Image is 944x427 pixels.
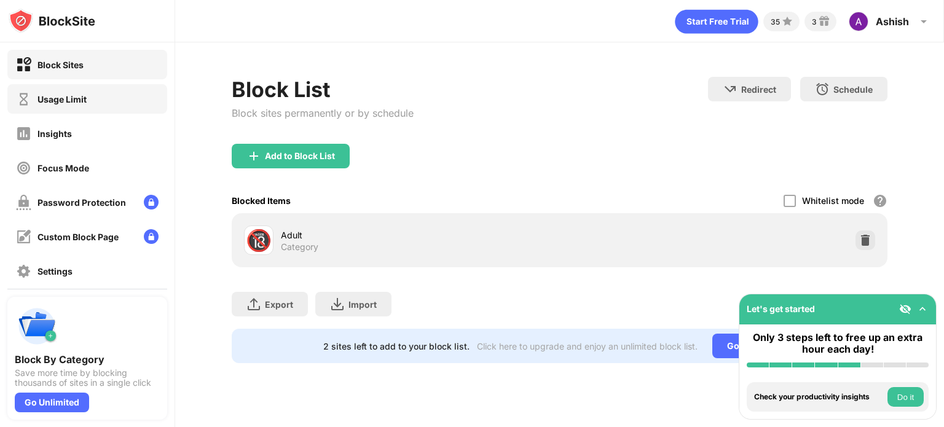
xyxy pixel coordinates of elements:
[741,84,776,95] div: Redirect
[477,341,698,351] div: Click here to upgrade and enjoy an unlimited block list.
[323,341,470,351] div: 2 sites left to add to your block list.
[15,393,89,412] div: Go Unlimited
[712,334,796,358] div: Go Unlimited
[246,228,272,253] div: 🔞
[887,387,924,407] button: Do it
[16,264,31,279] img: settings-off.svg
[37,232,119,242] div: Custom Block Page
[37,128,72,139] div: Insights
[802,195,864,206] div: Whitelist mode
[16,57,31,72] img: block-on.svg
[37,94,87,104] div: Usage Limit
[899,303,911,315] img: eye-not-visible.svg
[281,241,318,253] div: Category
[16,92,31,107] img: time-usage-off.svg
[16,229,31,245] img: customize-block-page-off.svg
[849,12,868,31] img: ACg8ocKHLNhQZ3y-efCuB_F-S623VLqDHi7-DkFlqYLU0zICn-p2ow=s96-c
[747,304,815,314] div: Let's get started
[37,197,126,208] div: Password Protection
[232,107,414,119] div: Block sites permanently or by schedule
[16,195,31,210] img: password-protection-off.svg
[754,393,884,401] div: Check your productivity insights
[15,304,59,348] img: push-categories.svg
[16,160,31,176] img: focus-off.svg
[281,229,559,241] div: Adult
[37,163,89,173] div: Focus Mode
[675,9,758,34] div: animation
[15,368,160,388] div: Save more time by blocking thousands of sites in a single click
[916,303,929,315] img: omni-setup-toggle.svg
[265,151,335,161] div: Add to Block List
[9,9,95,33] img: logo-blocksite.svg
[876,15,909,28] div: Ashish
[771,17,780,26] div: 35
[812,17,817,26] div: 3
[37,266,73,276] div: Settings
[780,14,795,29] img: points-small.svg
[817,14,832,29] img: reward-small.svg
[232,77,414,102] div: Block List
[16,126,31,141] img: insights-off.svg
[15,353,160,366] div: Block By Category
[144,195,159,210] img: lock-menu.svg
[348,299,377,310] div: Import
[144,229,159,244] img: lock-menu.svg
[265,299,293,310] div: Export
[833,84,873,95] div: Schedule
[232,195,291,206] div: Blocked Items
[37,60,84,70] div: Block Sites
[747,332,929,355] div: Only 3 steps left to free up an extra hour each day!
